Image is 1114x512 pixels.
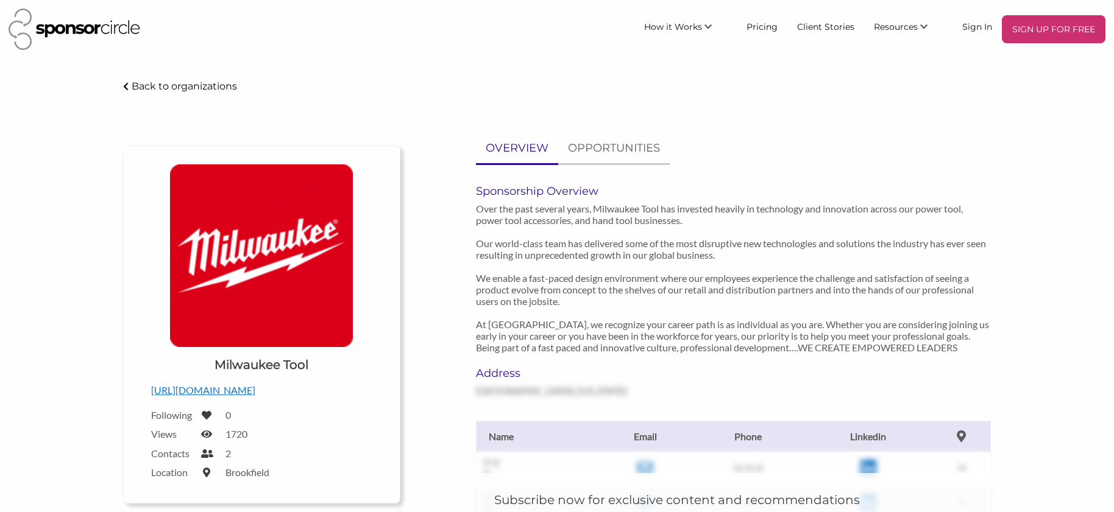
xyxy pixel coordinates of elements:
[874,21,918,32] span: Resources
[864,15,953,43] li: Resources
[151,382,372,398] p: [URL][DOMAIN_NAME]
[151,428,194,440] label: Views
[693,421,804,452] th: Phone
[132,80,237,92] p: Back to organizations
[225,409,231,421] label: 0
[494,491,973,508] h5: Subscribe now for exclusive content and recommendations
[787,15,864,37] a: Client Stories
[151,409,194,421] label: Following
[568,139,660,157] p: OPPORTUNITIES
[225,447,231,459] label: 2
[953,15,1002,37] a: Sign In
[476,366,636,380] h6: Address
[9,9,140,50] img: Sponsor Circle Logo
[598,421,692,452] th: Email
[634,15,737,43] li: How it Works
[476,421,598,452] th: Name
[1007,20,1101,38] p: SIGN UP FOR FREE
[225,428,247,440] label: 1720
[225,466,269,478] label: Brookfield
[215,356,308,373] h1: Milwaukee Tool
[170,164,353,347] img: Milwaukee Tool Logo
[476,203,991,353] p: Over the past several years, Milwaukee Tool has invested heavily in technology and innovation acr...
[804,421,933,452] th: Linkedin
[151,447,194,459] label: Contacts
[151,466,194,478] label: Location
[737,15,787,37] a: Pricing
[644,21,702,32] span: How it Works
[486,139,548,157] p: OVERVIEW
[476,184,991,198] h6: Sponsorship Overview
